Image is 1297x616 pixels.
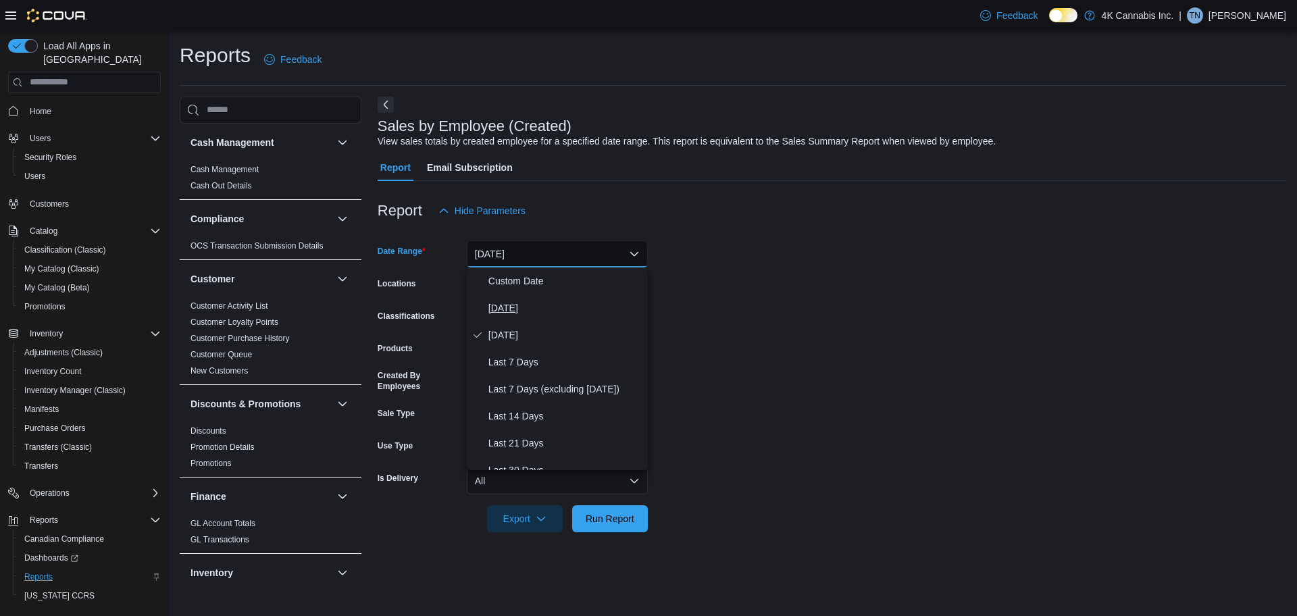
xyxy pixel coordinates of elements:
[572,505,648,532] button: Run Report
[378,97,394,113] button: Next
[19,363,87,380] a: Inventory Count
[24,326,68,342] button: Inventory
[378,440,413,451] label: Use Type
[24,223,63,239] button: Catalog
[190,490,226,503] h3: Finance
[259,46,327,73] a: Feedback
[24,245,106,255] span: Classification (Classic)
[14,530,166,548] button: Canadian Compliance
[378,134,996,149] div: View sales totals by created employee for a specified date range. This report is equivalent to th...
[19,299,71,315] a: Promotions
[488,381,642,397] span: Last 7 Days (excluding [DATE])
[190,181,252,190] a: Cash Out Details
[190,426,226,436] a: Discounts
[19,149,82,165] a: Security Roles
[24,282,90,293] span: My Catalog (Beta)
[24,461,58,471] span: Transfers
[334,396,351,412] button: Discounts & Promotions
[487,505,563,532] button: Export
[190,317,278,327] a: Customer Loyalty Points
[190,212,244,226] h3: Compliance
[14,567,166,586] button: Reports
[190,317,278,328] span: Customer Loyalty Points
[378,370,461,392] label: Created By Employees
[190,301,268,311] span: Customer Activity List
[190,350,252,359] a: Customer Queue
[190,165,259,174] a: Cash Management
[24,485,75,501] button: Operations
[190,458,232,469] span: Promotions
[30,328,63,339] span: Inventory
[14,457,166,476] button: Transfers
[488,408,642,424] span: Last 14 Days
[190,240,324,251] span: OCS Transaction Submission Details
[190,426,226,436] span: Discounts
[14,343,166,362] button: Adjustments (Classic)
[19,531,161,547] span: Canadian Compliance
[19,439,161,455] span: Transfers (Classic)
[14,586,166,605] button: [US_STATE] CCRS
[378,118,571,134] h3: Sales by Employee (Created)
[14,362,166,381] button: Inventory Count
[19,550,161,566] span: Dashboards
[19,420,91,436] a: Purchase Orders
[14,381,166,400] button: Inventory Manager (Classic)
[3,101,166,121] button: Home
[24,404,59,415] span: Manifests
[24,366,82,377] span: Inventory Count
[488,273,642,289] span: Custom Date
[1049,22,1050,23] span: Dark Mode
[190,566,332,580] button: Inventory
[1102,7,1174,24] p: 4K Cannabis Inc.
[24,326,161,342] span: Inventory
[3,194,166,213] button: Customers
[427,154,513,181] span: Email Subscription
[19,382,161,399] span: Inventory Manager (Classic)
[190,349,252,360] span: Customer Queue
[24,196,74,212] a: Customers
[378,343,413,354] label: Products
[433,197,531,224] button: Hide Parameters
[24,130,56,147] button: Users
[19,569,161,585] span: Reports
[24,553,78,563] span: Dashboards
[190,490,332,503] button: Finance
[14,438,166,457] button: Transfers (Classic)
[378,203,422,219] h3: Report
[190,442,255,452] a: Promotion Details
[30,106,51,117] span: Home
[380,154,411,181] span: Report
[488,300,642,316] span: [DATE]
[19,149,161,165] span: Security Roles
[3,511,166,530] button: Reports
[488,354,642,370] span: Last 7 Days
[24,103,57,120] a: Home
[190,212,332,226] button: Compliance
[19,401,64,417] a: Manifests
[24,301,66,312] span: Promotions
[19,382,131,399] a: Inventory Manager (Classic)
[19,344,108,361] a: Adjustments (Classic)
[467,467,648,494] button: All
[24,347,103,358] span: Adjustments (Classic)
[190,397,332,411] button: Discounts & Promotions
[190,136,332,149] button: Cash Management
[30,515,58,525] span: Reports
[19,242,161,258] span: Classification (Classic)
[3,324,166,343] button: Inventory
[19,401,161,417] span: Manifests
[19,569,58,585] a: Reports
[19,168,161,184] span: Users
[180,515,361,553] div: Finance
[280,53,322,66] span: Feedback
[24,103,161,120] span: Home
[378,278,416,289] label: Locations
[14,240,166,259] button: Classification (Classic)
[19,261,161,277] span: My Catalog (Classic)
[24,152,76,163] span: Security Roles
[19,588,100,604] a: [US_STATE] CCRS
[334,488,351,505] button: Finance
[30,226,57,236] span: Catalog
[24,571,53,582] span: Reports
[30,133,51,144] span: Users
